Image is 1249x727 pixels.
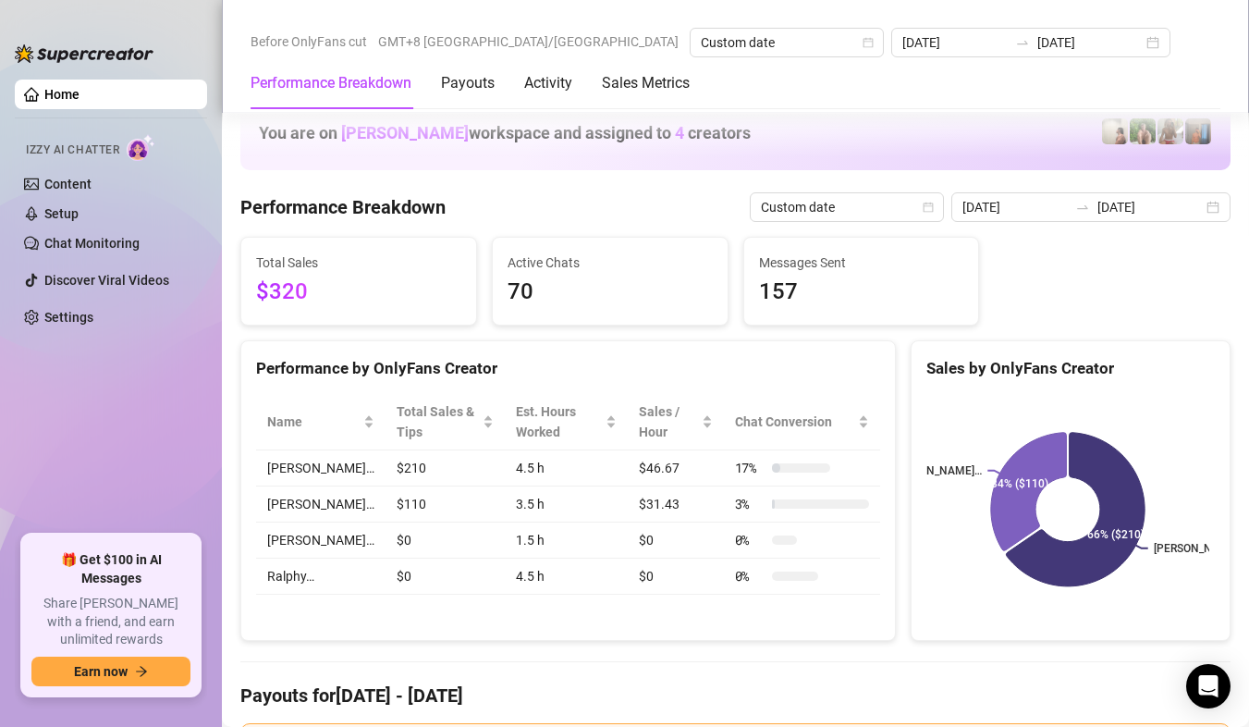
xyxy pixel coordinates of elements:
[251,72,411,94] div: Performance Breakdown
[1102,118,1128,144] img: Ralphy
[259,123,751,143] h1: You are on workspace and assigned to creators
[44,87,80,102] a: Home
[602,72,690,94] div: Sales Metrics
[639,401,698,442] span: Sales / Hour
[508,253,713,273] span: Active Chats
[735,566,765,586] span: 0 %
[15,44,153,63] img: logo-BBDzfeDw.svg
[251,28,367,55] span: Before OnlyFans cut
[675,123,684,142] span: 4
[1015,35,1030,50] span: swap-right
[863,37,874,48] span: calendar
[256,275,461,310] span: $320
[1075,200,1090,215] span: swap-right
[44,177,92,191] a: Content
[441,72,495,94] div: Payouts
[505,450,628,487] td: 4.5 h
[902,32,1008,53] input: Start date
[1037,32,1143,53] input: End date
[735,530,765,550] span: 0 %
[386,394,505,450] th: Total Sales & Tips
[240,194,446,220] h4: Performance Breakdown
[735,494,765,514] span: 3 %
[628,559,724,595] td: $0
[923,202,934,213] span: calendar
[1075,200,1090,215] span: to
[516,401,602,442] div: Est. Hours Worked
[256,450,386,487] td: [PERSON_NAME]…
[1185,118,1211,144] img: Wayne
[508,275,713,310] span: 70
[31,657,190,686] button: Earn nowarrow-right
[701,29,873,56] span: Custom date
[26,142,119,159] span: Izzy AI Chatter
[1130,118,1156,144] img: Nathaniel
[240,683,1231,709] h4: Payouts for [DATE] - [DATE]
[505,487,628,523] td: 3.5 h
[74,664,128,679] span: Earn now
[735,458,765,478] span: 17 %
[628,487,724,523] td: $31.43
[256,487,386,523] td: [PERSON_NAME]…
[735,412,854,432] span: Chat Conversion
[1097,197,1203,217] input: End date
[267,412,360,432] span: Name
[889,464,982,477] text: [PERSON_NAME]…
[256,253,461,273] span: Total Sales
[386,559,505,595] td: $0
[628,394,724,450] th: Sales / Hour
[962,197,1068,217] input: Start date
[127,134,155,161] img: AI Chatter
[628,450,724,487] td: $46.67
[628,523,724,559] td: $0
[386,487,505,523] td: $110
[44,236,140,251] a: Chat Monitoring
[44,273,169,288] a: Discover Viral Videos
[256,559,386,595] td: Ralphy…
[386,450,505,487] td: $210
[256,356,880,381] div: Performance by OnlyFans Creator
[759,275,964,310] span: 157
[1186,664,1231,709] div: Open Intercom Messenger
[505,559,628,595] td: 4.5 h
[1157,118,1183,144] img: Nathaniel
[31,551,190,587] span: 🎁 Get $100 in AI Messages
[724,394,880,450] th: Chat Conversion
[256,523,386,559] td: [PERSON_NAME]…
[505,523,628,559] td: 1.5 h
[397,401,479,442] span: Total Sales & Tips
[135,665,148,678] span: arrow-right
[759,253,964,273] span: Messages Sent
[378,28,679,55] span: GMT+8 [GEOGRAPHIC_DATA]/[GEOGRAPHIC_DATA]
[31,595,190,649] span: Share [PERSON_NAME] with a friend, and earn unlimited rewards
[44,310,93,325] a: Settings
[341,123,469,142] span: [PERSON_NAME]
[386,523,505,559] td: $0
[44,206,79,221] a: Setup
[761,193,933,221] span: Custom date
[256,394,386,450] th: Name
[926,356,1215,381] div: Sales by OnlyFans Creator
[1154,542,1246,555] text: [PERSON_NAME]…
[524,72,572,94] div: Activity
[1015,35,1030,50] span: to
